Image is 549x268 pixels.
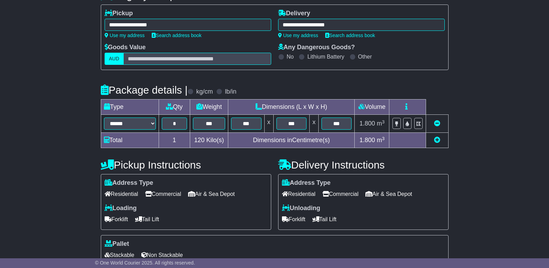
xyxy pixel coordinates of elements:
[355,100,389,115] td: Volume
[101,159,271,171] h4: Pickup Instructions
[105,179,153,187] label: Address Type
[101,84,188,96] h4: Package details |
[309,115,318,133] td: x
[434,120,440,127] a: Remove this item
[312,214,337,225] span: Tail Lift
[325,33,375,38] a: Search address book
[282,214,306,225] span: Forklift
[228,133,355,148] td: Dimensions in Centimetre(s)
[105,33,145,38] a: Use my address
[278,33,318,38] a: Use my address
[307,53,344,60] label: Lithium Battery
[360,137,375,144] span: 1.800
[287,53,294,60] label: No
[377,120,385,127] span: m
[196,88,213,96] label: kg/cm
[95,260,195,266] span: © One World Courier 2025. All rights reserved.
[105,189,138,199] span: Residential
[377,137,385,144] span: m
[382,119,385,124] sup: 3
[194,137,205,144] span: 120
[282,205,320,212] label: Unloading
[228,100,355,115] td: Dimensions (L x W x H)
[358,53,372,60] label: Other
[322,189,358,199] span: Commercial
[135,214,159,225] span: Tail Lift
[105,10,133,17] label: Pickup
[190,133,228,148] td: Kilo(s)
[105,214,128,225] span: Forklift
[282,189,316,199] span: Residential
[145,189,181,199] span: Commercial
[264,115,273,133] td: x
[105,44,146,51] label: Goods Value
[101,100,159,115] td: Type
[105,53,124,65] label: AUD
[225,88,236,96] label: lb/in
[278,10,310,17] label: Delivery
[190,100,228,115] td: Weight
[278,44,355,51] label: Any Dangerous Goods?
[382,136,385,141] sup: 3
[105,205,137,212] label: Loading
[365,189,412,199] span: Air & Sea Depot
[105,240,129,248] label: Pallet
[188,189,235,199] span: Air & Sea Depot
[152,33,202,38] a: Search address book
[141,250,183,260] span: Non Stackable
[105,250,134,260] span: Stackable
[101,133,159,148] td: Total
[360,120,375,127] span: 1.800
[159,133,190,148] td: 1
[434,137,440,144] a: Add new item
[159,100,190,115] td: Qty
[282,179,331,187] label: Address Type
[278,159,449,171] h4: Delivery Instructions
